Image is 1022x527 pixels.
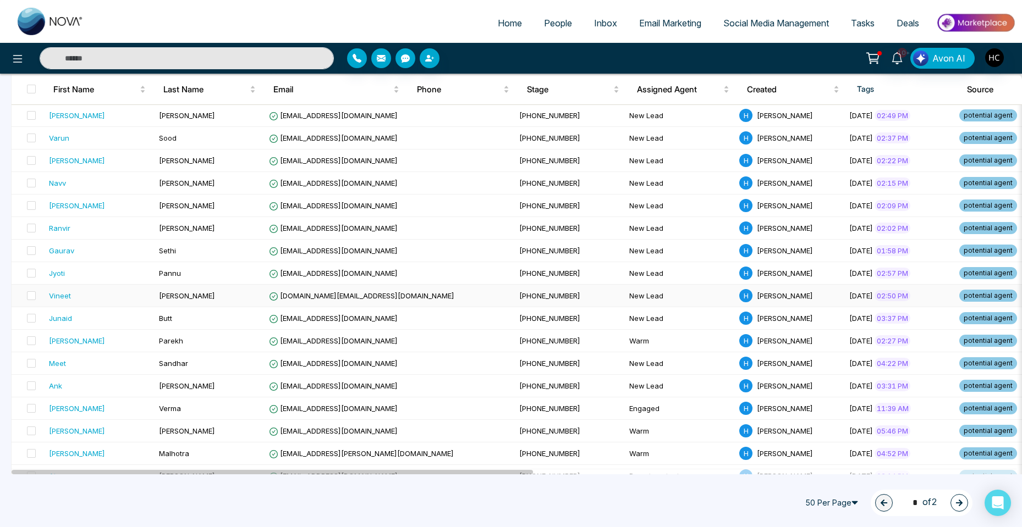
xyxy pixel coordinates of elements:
[49,448,105,459] div: [PERSON_NAME]
[739,334,752,347] span: H
[738,74,848,104] th: Created
[519,269,580,278] span: [PHONE_NUMBER]
[408,74,518,104] th: Phone
[519,336,580,345] span: [PHONE_NUMBER]
[625,104,735,127] td: New Lead
[269,224,398,232] span: [EMAIL_ADDRESS][DOMAIN_NAME]
[959,290,1017,302] span: potential agent
[269,134,398,142] span: [EMAIL_ADDRESS][DOMAIN_NAME]
[757,381,813,390] span: [PERSON_NAME]
[739,154,752,167] span: H
[625,442,735,465] td: Warm
[49,177,66,188] div: Navv
[739,267,752,280] span: H
[849,224,873,232] span: [DATE]
[875,200,910,211] span: 02:09 PM
[875,132,910,143] span: 02:37 PM
[739,424,752,437] span: H
[897,18,919,29] span: Deals
[269,381,398,390] span: [EMAIL_ADDRESS][DOMAIN_NAME]
[625,240,735,262] td: New Lead
[739,109,752,122] span: H
[757,156,813,165] span: [PERSON_NAME]
[712,13,840,34] a: Social Media Management
[533,13,583,34] a: People
[757,269,813,278] span: [PERSON_NAME]
[800,494,866,512] span: 50 Per Page
[625,352,735,375] td: New Lead
[417,82,501,96] span: Phone
[959,132,1017,144] span: potential agent
[849,201,873,210] span: [DATE]
[159,381,215,390] span: [PERSON_NAME]
[739,199,752,212] span: H
[875,268,910,279] span: 02:57 PM
[840,13,886,34] a: Tasks
[625,217,735,240] td: New Lead
[159,359,188,368] span: Sandhar
[849,134,873,142] span: [DATE]
[269,156,398,165] span: [EMAIL_ADDRESS][DOMAIN_NAME]
[527,82,611,96] span: Stage
[849,111,873,120] span: [DATE]
[875,335,910,346] span: 02:27 PM
[269,404,398,413] span: [EMAIL_ADDRESS][DOMAIN_NAME]
[639,18,701,29] span: Email Marketing
[49,358,66,369] div: Meet
[959,335,1017,347] span: potential agent
[906,495,937,510] span: of 2
[625,195,735,217] td: New Lead
[159,336,183,345] span: Parekh
[848,74,958,104] th: Tags
[625,420,735,442] td: Warm
[49,313,72,324] div: Junaid
[159,449,189,458] span: Malhotra
[959,425,1017,437] span: potential agent
[273,82,391,96] span: Email
[159,179,215,187] span: [PERSON_NAME]
[163,82,248,96] span: Last Name
[849,246,873,255] span: [DATE]
[959,154,1017,167] span: potential agent
[269,269,398,278] span: [EMAIL_ADDRESS][DOMAIN_NAME]
[849,404,873,413] span: [DATE]
[49,245,74,256] div: Gaurav
[849,336,873,345] span: [DATE]
[49,425,105,436] div: [PERSON_NAME]
[739,357,752,370] span: H
[875,223,910,234] span: 02:02 PM
[18,8,84,35] img: Nova CRM Logo
[625,172,735,195] td: New Lead
[739,176,752,190] span: H
[45,74,155,104] th: First Name
[519,381,580,390] span: [PHONE_NUMBER]
[49,268,65,279] div: Jyoti
[959,199,1017,212] span: potential agent
[519,156,580,165] span: [PHONE_NUMBER]
[519,134,580,142] span: [PHONE_NUMBER]
[625,397,735,420] td: Engaged
[959,312,1017,324] span: potential agent
[265,74,408,104] th: Email
[519,179,580,187] span: [PHONE_NUMBER]
[886,13,930,34] a: Deals
[519,449,580,458] span: [PHONE_NUMBER]
[739,312,752,325] span: H
[875,290,910,301] span: 02:50 PM
[625,285,735,307] td: New Lead
[519,314,580,323] span: [PHONE_NUMBER]
[159,246,176,255] span: Sethi
[49,380,62,391] div: Ank
[159,201,215,210] span: [PERSON_NAME]
[269,359,398,368] span: [EMAIL_ADDRESS][DOMAIN_NAME]
[625,127,735,149] td: New Lead
[637,82,721,96] span: Assigned Agent
[959,402,1017,414] span: potential agent
[985,48,1004,67] img: User Avatar
[757,246,813,255] span: [PERSON_NAME]
[875,403,911,414] span: 11:39 AM
[49,290,71,301] div: Vineet
[959,222,1017,234] span: potential agent
[519,404,580,413] span: [PHONE_NUMBER]
[875,177,910,188] span: 02:15 PM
